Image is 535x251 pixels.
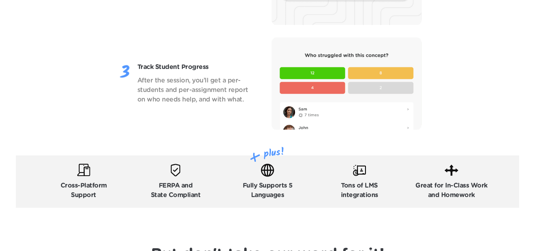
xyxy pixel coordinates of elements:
[61,181,107,200] p: Cross-Platform Support
[415,181,487,200] p: Great for In-Class Work and Homework
[243,181,293,200] p: Fully Supports 5 Languages
[137,62,253,72] p: Track Student Progress
[341,181,378,200] p: Tons of LMS integrations
[151,181,201,200] p: FERPA and State Compliant
[137,76,253,104] p: After the session, you’ll get a per-students and per-assignment report on who needs help, and wit...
